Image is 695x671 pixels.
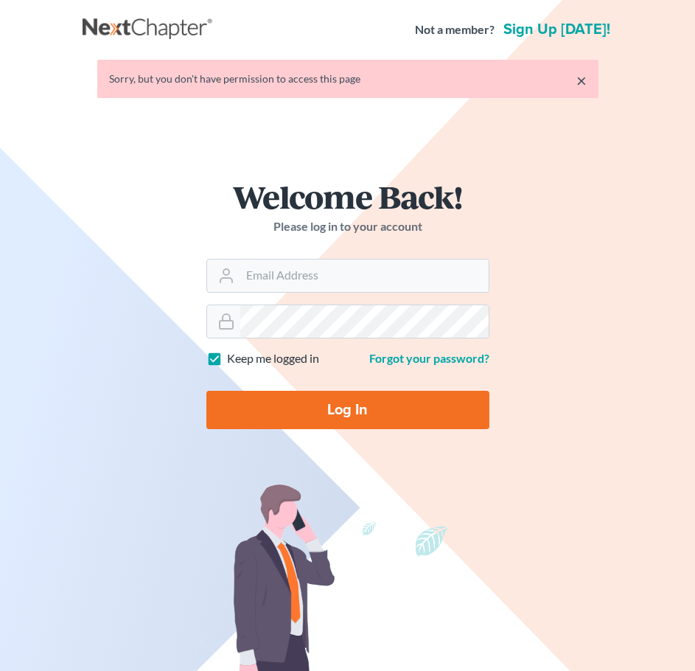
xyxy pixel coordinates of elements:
[415,21,495,38] strong: Not a member?
[227,350,319,367] label: Keep me logged in
[206,391,489,429] input: Log In
[206,218,489,235] p: Please log in to your account
[369,351,489,365] a: Forgot your password?
[240,260,489,292] input: Email Address
[500,22,613,37] a: Sign up [DATE]!
[109,72,587,86] div: Sorry, but you don't have permission to access this page
[206,181,489,212] h1: Welcome Back!
[576,72,587,89] a: ×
